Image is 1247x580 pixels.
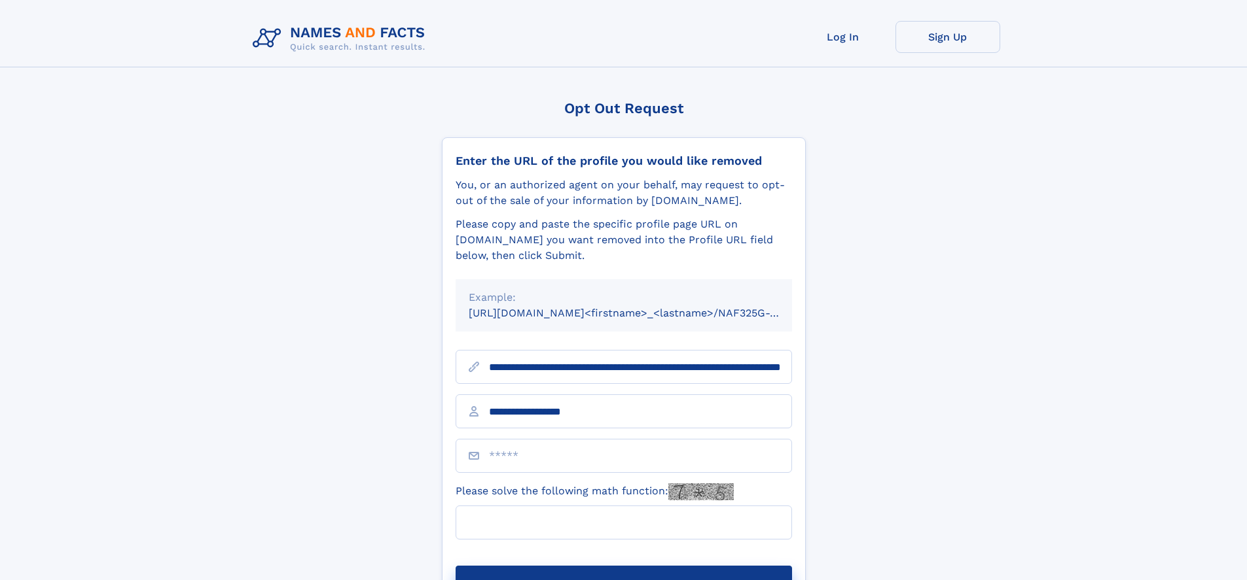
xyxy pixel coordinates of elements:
[469,307,817,319] small: [URL][DOMAIN_NAME]<firstname>_<lastname>/NAF325G-xxxxxxxx
[456,483,734,500] label: Please solve the following math function:
[895,21,1000,53] a: Sign Up
[456,154,792,168] div: Enter the URL of the profile you would like removed
[791,21,895,53] a: Log In
[247,21,436,56] img: Logo Names and Facts
[456,216,792,264] div: Please copy and paste the specific profile page URL on [DOMAIN_NAME] you want removed into the Pr...
[442,100,806,116] div: Opt Out Request
[456,177,792,209] div: You, or an authorized agent on your behalf, may request to opt-out of the sale of your informatio...
[469,290,779,305] div: Example:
